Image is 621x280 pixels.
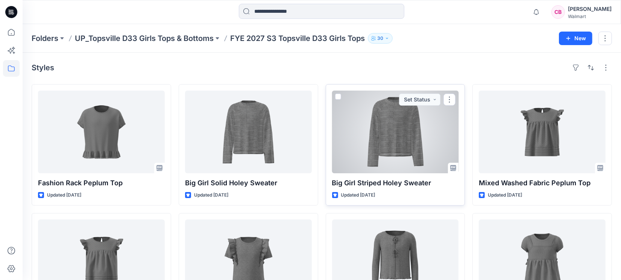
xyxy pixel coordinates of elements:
button: New [559,32,592,45]
a: Big Girl Striped Holey Sweater [332,91,459,173]
div: Walmart [568,14,612,19]
a: Folders [32,33,58,44]
a: Big Girl Solid Holey Sweater [185,91,312,173]
div: [PERSON_NAME] [568,5,612,14]
a: Fashion Rack Peplum Top [38,91,165,173]
h4: Styles [32,63,54,72]
p: 30 [377,34,383,42]
p: Updated [DATE] [194,191,228,199]
p: Big Girl Solid Holey Sweater [185,178,312,188]
button: 30 [368,33,393,44]
p: Updated [DATE] [341,191,375,199]
p: Mixed Washed Fabric Peplum Top [479,178,606,188]
p: Fashion Rack Peplum Top [38,178,165,188]
p: FYE 2027 S3 Topsville D33 Girls Tops [230,33,365,44]
a: UP_Topsville D33 Girls Tops & Bottoms [75,33,214,44]
p: Big Girl Striped Holey Sweater [332,178,459,188]
p: Updated [DATE] [488,191,522,199]
p: Updated [DATE] [47,191,81,199]
a: Mixed Washed Fabric Peplum Top [479,91,606,173]
div: CB [551,5,565,19]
